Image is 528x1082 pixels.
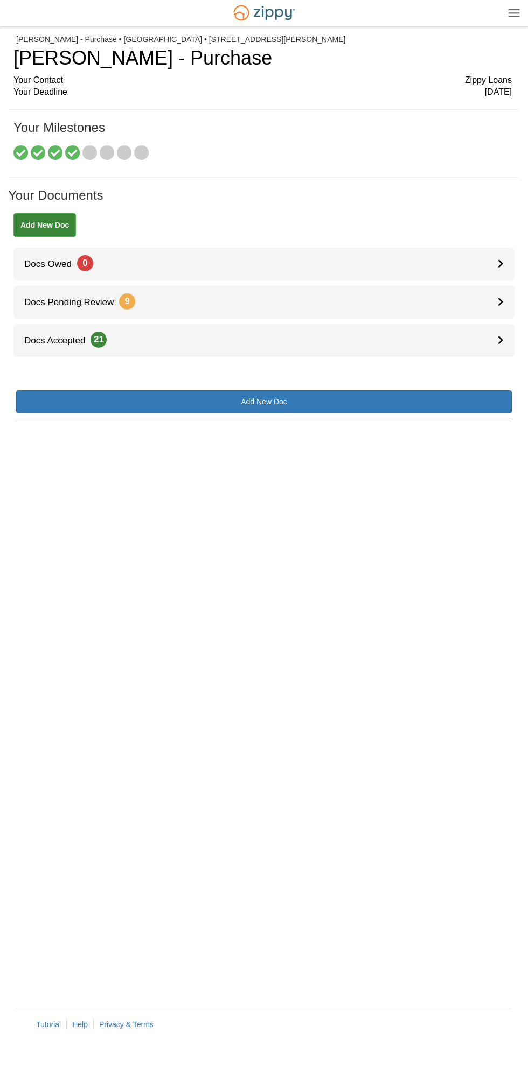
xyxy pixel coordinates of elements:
span: Docs Pending Review [13,297,135,307]
img: Mobile Dropdown Menu [508,9,520,17]
h1: [PERSON_NAME] - Purchase [13,47,512,69]
a: Docs Pending Review9 [13,286,515,319]
span: Zippy Loans [465,74,512,87]
h1: Your Milestones [13,121,512,145]
span: Docs Owed [13,259,93,269]
div: Your Contact [13,74,512,87]
span: 0 [77,255,93,271]
span: Docs Accepted [13,335,107,346]
a: Privacy & Terms [99,1020,154,1029]
h1: Your Documents [8,188,520,213]
span: [DATE] [485,86,512,99]
a: Add New Doc [13,213,76,237]
a: Docs Owed0 [13,248,515,280]
a: Add New Doc [16,390,512,413]
a: Tutorial [36,1020,61,1029]
span: 9 [119,293,135,310]
div: [PERSON_NAME] - Purchase • [GEOGRAPHIC_DATA] • [STREET_ADDRESS][PERSON_NAME] [16,35,512,44]
div: Your Deadline [13,86,512,99]
a: Help [72,1020,88,1029]
span: 21 [91,332,107,348]
a: Docs Accepted21 [13,324,515,357]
